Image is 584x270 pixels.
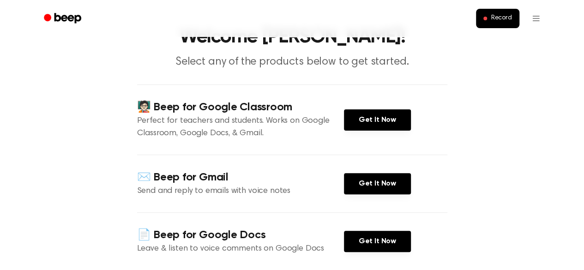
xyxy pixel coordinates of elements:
[137,100,344,115] h4: 🧑🏻‍🏫 Beep for Google Classroom
[137,228,344,243] h4: 📄 Beep for Google Docs
[476,9,519,28] button: Record
[56,28,529,47] h1: Welcome [PERSON_NAME]!
[137,115,344,140] p: Perfect for teachers and students. Works on Google Classroom, Google Docs, & Gmail.
[344,231,411,252] a: Get It Now
[344,173,411,194] a: Get It Now
[137,170,344,185] h4: ✉️ Beep for Gmail
[525,7,547,30] button: Open menu
[344,109,411,131] a: Get It Now
[115,54,470,70] p: Select any of the products below to get started.
[137,243,344,255] p: Leave & listen to voice comments on Google Docs
[37,10,90,28] a: Beep
[491,14,512,23] span: Record
[137,185,344,198] p: Send and reply to emails with voice notes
